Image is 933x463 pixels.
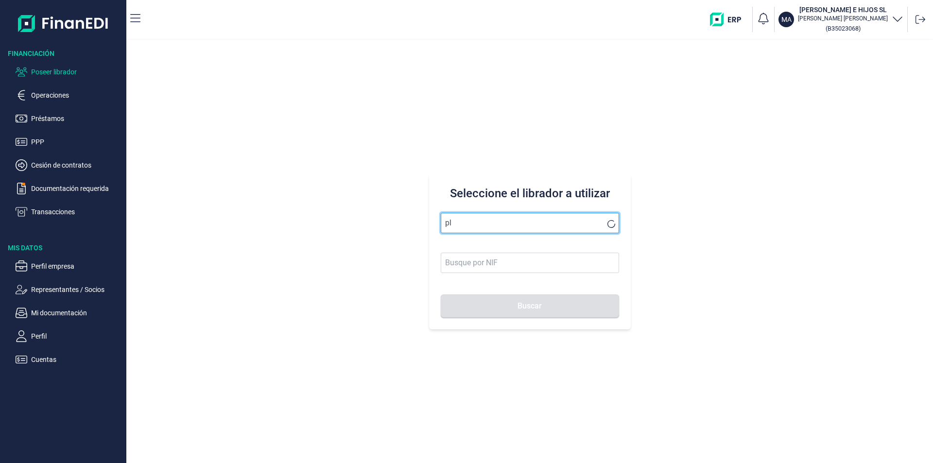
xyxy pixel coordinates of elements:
button: Transacciones [16,206,122,218]
p: Operaciones [31,89,122,101]
button: Poseer librador [16,66,122,78]
input: Seleccione la razón social [441,213,619,233]
p: Perfil [31,330,122,342]
button: Representantes / Socios [16,284,122,295]
button: Cuentas [16,354,122,365]
button: Perfil [16,330,122,342]
button: PPP [16,136,122,148]
small: Copiar cif [826,25,861,32]
p: Representantes / Socios [31,284,122,295]
button: Buscar [441,294,619,318]
p: Documentación requerida [31,183,122,194]
p: [PERSON_NAME] [PERSON_NAME] [798,15,888,22]
button: Mi documentación [16,307,122,319]
button: Perfil empresa [16,260,122,272]
p: Cesión de contratos [31,159,122,171]
button: MA[PERSON_NAME] E HIJOS SL[PERSON_NAME] [PERSON_NAME](B35023068) [778,5,903,34]
img: erp [710,13,748,26]
p: Cuentas [31,354,122,365]
h3: Seleccione el librador a utilizar [441,186,619,201]
button: Operaciones [16,89,122,101]
button: Préstamos [16,113,122,124]
p: Transacciones [31,206,122,218]
p: PPP [31,136,122,148]
img: Logo de aplicación [18,8,109,39]
h3: [PERSON_NAME] E HIJOS SL [798,5,888,15]
p: Poseer librador [31,66,122,78]
span: Buscar [518,302,542,309]
p: MA [781,15,792,24]
button: Documentación requerida [16,183,122,194]
p: Mi documentación [31,307,122,319]
button: Cesión de contratos [16,159,122,171]
p: Préstamos [31,113,122,124]
p: Perfil empresa [31,260,122,272]
input: Busque por NIF [441,253,619,273]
